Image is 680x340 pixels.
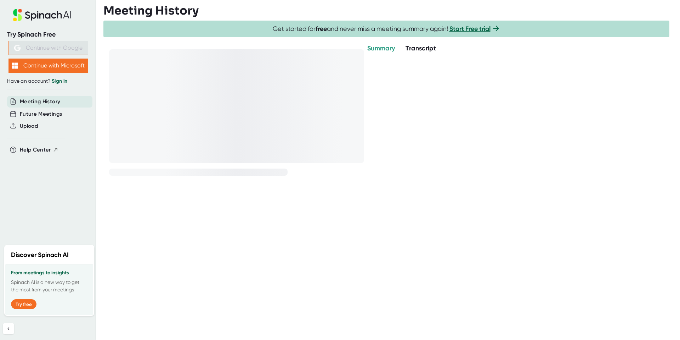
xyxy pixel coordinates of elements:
[14,45,21,51] img: Aehbyd4JwY73AAAAAElFTkSuQmCC
[52,78,67,84] a: Sign in
[11,270,87,276] h3: From meetings to insights
[449,25,491,33] a: Start Free trial
[8,59,88,73] button: Continue with Microsoft
[367,44,395,52] span: Summary
[406,44,436,52] span: Transcript
[20,146,51,154] span: Help Center
[103,4,199,17] h3: Meeting History
[367,44,395,53] button: Summary
[7,78,89,84] div: Have an account?
[20,122,38,130] button: Upload
[8,41,88,55] button: Continue with Google
[406,44,436,53] button: Transcript
[316,25,327,33] b: free
[273,25,500,33] span: Get started for and never miss a meeting summary again!
[3,323,14,334] button: Collapse sidebar
[11,250,69,260] h2: Discover Spinach AI
[20,110,62,118] button: Future Meetings
[7,31,89,39] div: Try Spinach Free
[11,299,36,309] button: Try free
[11,279,87,294] p: Spinach AI is a new way to get the most from your meetings
[20,98,60,106] button: Meeting History
[20,146,58,154] button: Help Center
